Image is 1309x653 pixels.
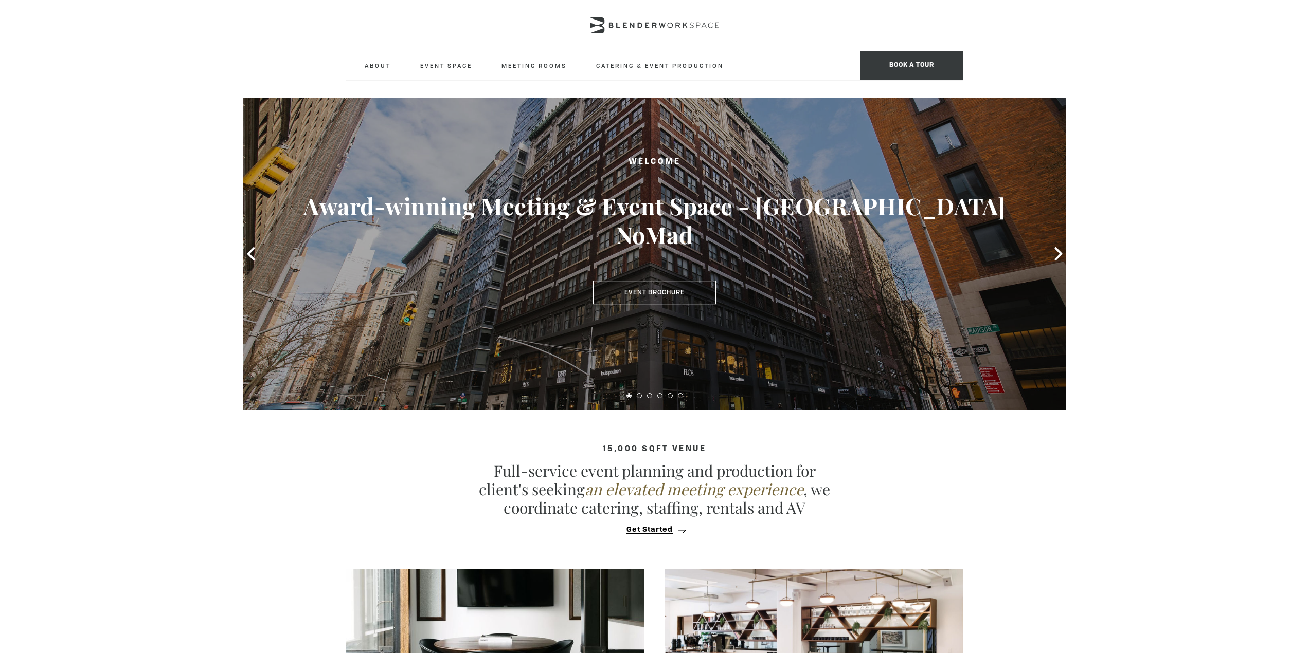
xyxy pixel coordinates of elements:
h3: Award-winning Meeting & Event Space - [GEOGRAPHIC_DATA] NoMad [284,192,1025,249]
h2: Welcome [284,156,1025,169]
a: Event Brochure [593,281,716,304]
button: Get Started [623,525,686,534]
span: Book a tour [860,51,963,80]
span: Get Started [626,526,673,534]
a: About [356,51,399,80]
a: Meeting Rooms [493,51,575,80]
a: Catering & Event Production [588,51,732,80]
h4: 15,000 sqft venue [346,445,963,454]
p: Full-service event planning and production for client's seeking , we coordinate catering, staffin... [475,461,835,517]
em: an elevated meeting experience [585,479,803,499]
a: Event Space [412,51,480,80]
